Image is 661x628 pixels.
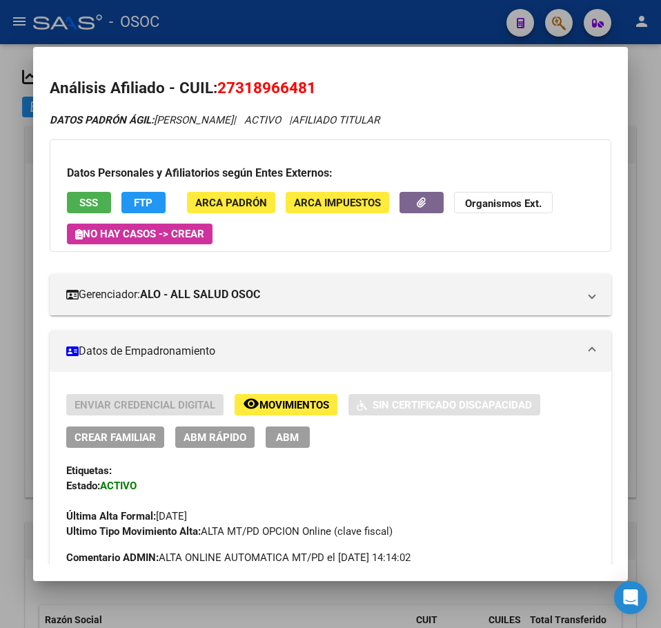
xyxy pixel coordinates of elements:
mat-panel-title: Datos de Empadronamiento [66,343,578,360]
h2: Análisis Afiliado - CUIL: [50,77,611,100]
strong: Última Alta Formal: [66,510,156,522]
strong: Ultimo Tipo Movimiento Alta: [66,525,201,538]
button: Organismos Ext. [454,192,553,213]
strong: Comentario ADMIN: [66,551,159,564]
span: FTP [134,197,152,209]
span: Sin Certificado Discapacidad [373,399,532,411]
i: | ACTIVO | [50,114,379,126]
button: Enviar Credencial Digital [66,394,224,415]
strong: Estado: [66,480,100,492]
span: Movimientos [259,399,329,411]
span: ARCA Impuestos [294,197,381,209]
span: ARCA Padrón [195,197,267,209]
span: ALTA MT/PD OPCION Online (clave fiscal) [66,525,393,538]
span: ALTA ONLINE AUTOMATICA MT/PD el [DATE] 14:14:02 [66,550,411,565]
button: Movimientos [235,394,337,415]
strong: Etiquetas: [66,464,112,477]
strong: ALO - ALL SALUD OSOC [140,286,260,303]
span: AFILIADO TITULAR [292,114,379,126]
strong: ACTIVO [100,480,137,492]
span: [DATE] [66,510,187,522]
span: SSS [79,197,98,209]
button: Crear Familiar [66,426,164,448]
div: Open Intercom Messenger [614,581,647,614]
h3: Datos Personales y Afiliatorios según Entes Externos: [67,165,594,181]
span: Enviar Credencial Digital [75,399,215,411]
span: ABM [276,431,299,444]
button: Sin Certificado Discapacidad [348,394,540,415]
button: SSS [67,192,111,213]
span: ABM Rápido [184,431,246,444]
span: No hay casos -> Crear [75,228,204,240]
button: ABM Rápido [175,426,255,448]
span: Crear Familiar [75,431,156,444]
mat-expansion-panel-header: Gerenciador:ALO - ALL SALUD OSOC [50,274,611,315]
strong: DATOS PADRÓN ÁGIL: [50,114,154,126]
mat-icon: remove_red_eye [243,395,259,412]
span: [PERSON_NAME] [50,114,233,126]
strong: Organismos Ext. [465,197,542,210]
button: No hay casos -> Crear [67,224,213,244]
button: ARCA Impuestos [286,192,389,213]
button: ARCA Padrón [187,192,275,213]
mat-panel-title: Gerenciador: [66,286,578,303]
span: 27318966481 [217,79,316,97]
button: ABM [266,426,310,448]
button: FTP [121,192,166,213]
mat-expansion-panel-header: Datos de Empadronamiento [50,331,611,372]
